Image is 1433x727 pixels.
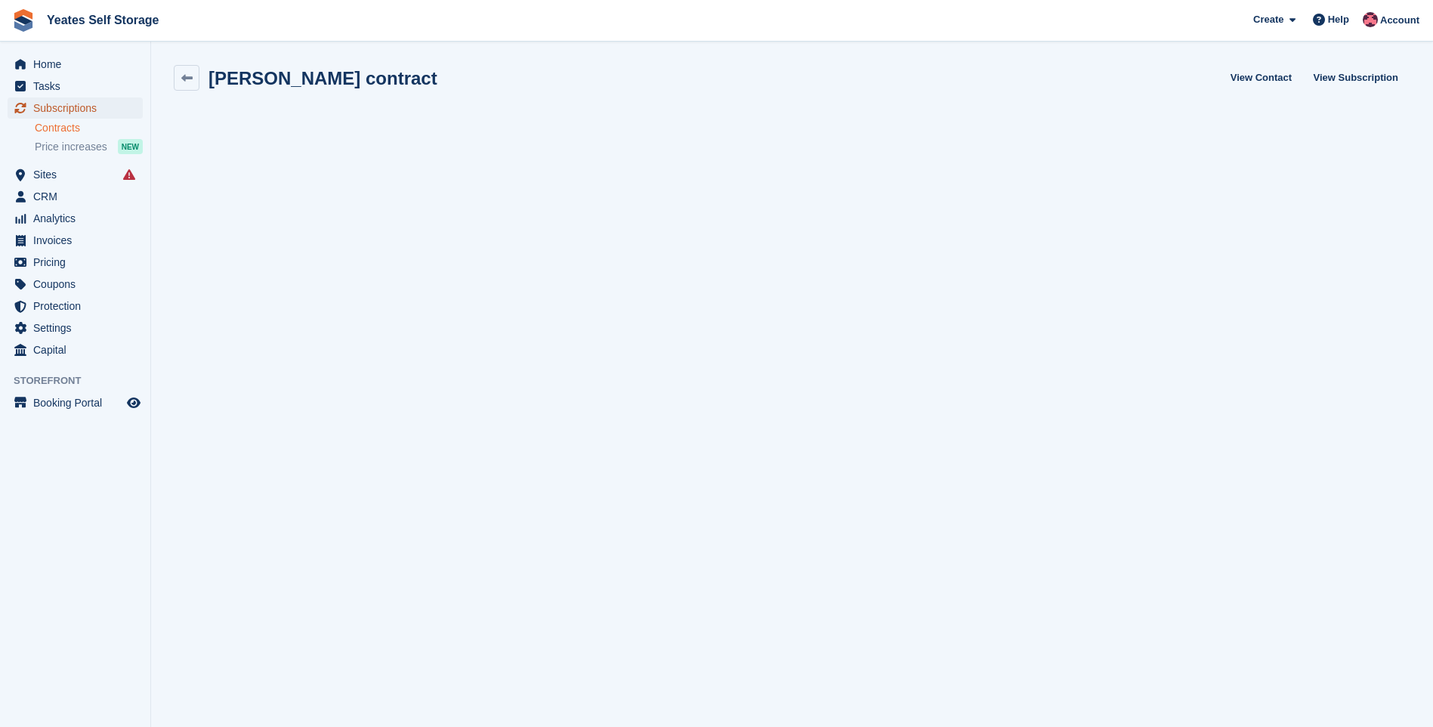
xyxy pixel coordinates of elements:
[33,97,124,119] span: Subscriptions
[35,138,143,155] a: Price increases NEW
[35,140,107,154] span: Price increases
[33,76,124,97] span: Tasks
[1328,12,1349,27] span: Help
[33,392,124,413] span: Booking Portal
[33,317,124,339] span: Settings
[8,186,143,207] a: menu
[8,164,143,185] a: menu
[8,76,143,97] a: menu
[33,339,124,360] span: Capital
[208,68,437,88] h2: [PERSON_NAME] contract
[33,230,124,251] span: Invoices
[125,394,143,412] a: Preview store
[1225,65,1298,90] a: View Contact
[33,186,124,207] span: CRM
[1253,12,1283,27] span: Create
[8,54,143,75] a: menu
[123,169,135,181] i: Smart entry sync failures have occurred
[33,208,124,229] span: Analytics
[8,274,143,295] a: menu
[8,252,143,273] a: menu
[118,139,143,154] div: NEW
[8,97,143,119] a: menu
[33,295,124,317] span: Protection
[1363,12,1378,27] img: James Griffin
[33,274,124,295] span: Coupons
[1308,65,1404,90] a: View Subscription
[33,54,124,75] span: Home
[8,392,143,413] a: menu
[35,121,143,135] a: Contracts
[8,317,143,339] a: menu
[8,295,143,317] a: menu
[1380,13,1419,28] span: Account
[41,8,165,32] a: Yeates Self Storage
[33,164,124,185] span: Sites
[14,373,150,388] span: Storefront
[12,9,35,32] img: stora-icon-8386f47178a22dfd0bd8f6a31ec36ba5ce8667c1dd55bd0f319d3a0aa187defe.svg
[33,252,124,273] span: Pricing
[8,208,143,229] a: menu
[8,230,143,251] a: menu
[8,339,143,360] a: menu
